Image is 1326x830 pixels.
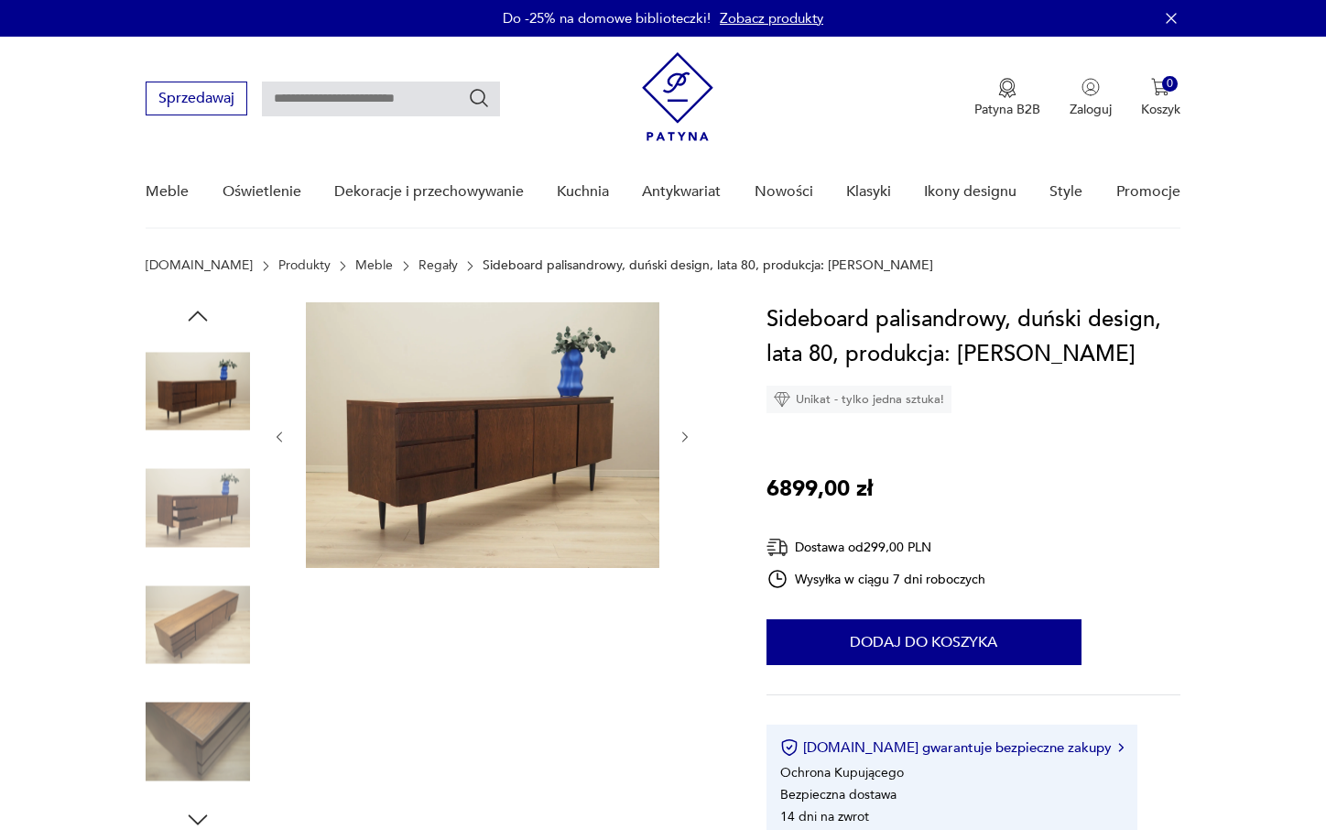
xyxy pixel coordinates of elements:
[1049,157,1082,227] a: Style
[766,472,873,507] p: 6899,00 zł
[1162,76,1178,92] div: 0
[557,157,609,227] a: Kuchnia
[780,738,1124,757] button: [DOMAIN_NAME] gwarantuje bezpieczne zakupy
[755,157,813,227] a: Nowości
[998,78,1016,98] img: Ikona medalu
[1070,101,1112,118] p: Zaloguj
[278,258,331,273] a: Produkty
[1116,157,1180,227] a: Promocje
[483,258,933,273] p: Sideboard palisandrowy, duński design, lata 80, produkcja: [PERSON_NAME]
[974,78,1040,118] button: Patyna B2B
[146,573,250,677] img: Zdjęcie produktu Sideboard palisandrowy, duński design, lata 80, produkcja: Dania
[146,339,250,443] img: Zdjęcie produktu Sideboard palisandrowy, duński design, lata 80, produkcja: Dania
[974,78,1040,118] a: Ikona medaluPatyna B2B
[766,386,951,413] div: Unikat - tylko jedna sztuka!
[146,157,189,227] a: Meble
[306,302,659,568] img: Zdjęcie produktu Sideboard palisandrowy, duński design, lata 80, produkcja: Dania
[642,157,721,227] a: Antykwariat
[642,52,713,141] img: Patyna - sklep z meblami i dekoracjami vintage
[1118,743,1124,752] img: Ikona strzałki w prawo
[766,568,986,590] div: Wysyłka w ciągu 7 dni roboczych
[1141,78,1180,118] button: 0Koszyk
[774,391,790,408] img: Ikona diamentu
[1081,78,1100,96] img: Ikonka użytkownika
[146,93,247,106] a: Sprzedawaj
[924,157,1016,227] a: Ikony designu
[1070,78,1112,118] button: Zaloguj
[1151,78,1169,96] img: Ikona koszyka
[503,9,711,27] p: Do -25% na domowe biblioteczki!
[418,258,458,273] a: Regały
[146,82,247,115] button: Sprzedawaj
[355,258,393,273] a: Meble
[974,101,1040,118] p: Patyna B2B
[780,738,799,757] img: Ikona certyfikatu
[146,258,253,273] a: [DOMAIN_NAME]
[766,536,788,559] img: Ikona dostawy
[780,786,897,803] li: Bezpieczna dostawa
[1141,101,1180,118] p: Koszyk
[468,87,490,109] button: Szukaj
[334,157,524,227] a: Dekoracje i przechowywanie
[766,536,986,559] div: Dostawa od 299,00 PLN
[780,764,904,781] li: Ochrona Kupującego
[846,157,891,227] a: Klasyki
[720,9,823,27] a: Zobacz produkty
[146,690,250,794] img: Zdjęcie produktu Sideboard palisandrowy, duński design, lata 80, produkcja: Dania
[780,808,869,825] li: 14 dni na zwrot
[766,619,1081,665] button: Dodaj do koszyka
[223,157,301,227] a: Oświetlenie
[766,302,1180,372] h1: Sideboard palisandrowy, duński design, lata 80, produkcja: [PERSON_NAME]
[146,456,250,561] img: Zdjęcie produktu Sideboard palisandrowy, duński design, lata 80, produkcja: Dania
